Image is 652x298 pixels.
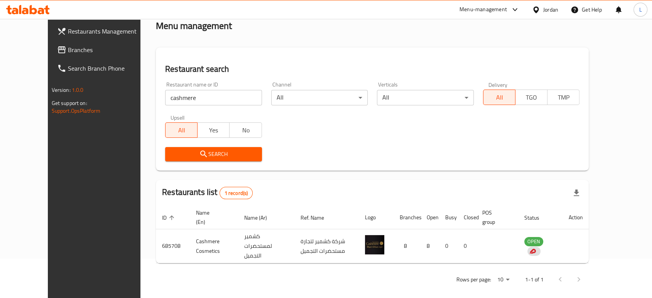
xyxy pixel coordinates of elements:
[525,275,543,284] p: 1-1 of 1
[377,90,474,105] div: All
[562,206,589,229] th: Action
[421,206,439,229] th: Open
[220,187,253,199] div: Total records count
[196,208,229,227] span: Name (En)
[458,206,476,229] th: Closed
[524,237,543,246] span: OPEN
[162,186,253,199] h2: Restaurants list
[51,22,157,41] a: Restaurants Management
[197,122,230,138] button: Yes
[72,85,84,95] span: 1.0.0
[190,229,238,263] td: Cashmere Cosmetics
[567,184,586,202] div: Export file
[543,5,558,14] div: Jordan
[51,41,157,59] a: Branches
[527,247,541,256] div: Indicates that the vendor menu management has been moved to DH Catalog service
[51,59,157,78] a: Search Branch Phone
[519,92,544,103] span: TGO
[271,90,368,105] div: All
[238,229,294,263] td: كشمير لمستحضرات التجميل
[458,229,476,263] td: 0
[201,125,226,136] span: Yes
[394,229,421,263] td: 8
[456,275,491,284] p: Rows per page:
[165,90,262,105] input: Search for restaurant name or ID..
[365,235,384,254] img: Cashmere Cosmetics
[171,149,256,159] span: Search
[439,229,458,263] td: 0
[171,115,185,120] label: Upsell
[244,213,277,222] span: Name (Ar)
[524,213,549,222] span: Status
[165,147,262,161] button: Search
[165,122,198,138] button: All
[162,213,177,222] span: ID
[482,208,509,227] span: POS group
[459,5,507,14] div: Menu-management
[486,92,512,103] span: All
[639,5,642,14] span: L
[52,98,87,108] span: Get support on:
[529,248,536,255] img: delivery hero logo
[68,45,150,54] span: Branches
[359,206,394,229] th: Logo
[300,213,334,222] span: Ref. Name
[494,274,512,286] div: Rows per page:
[483,90,515,105] button: All
[156,206,589,263] table: enhanced table
[229,122,262,138] button: No
[156,229,190,263] td: 685708
[294,229,358,263] td: شركة كشمير لتجارة مستحضرات التجميل
[156,20,232,32] h2: Menu management
[551,92,576,103] span: TMP
[52,106,101,116] a: Support.OpsPlatform
[169,125,194,136] span: All
[165,63,579,75] h2: Restaurant search
[68,64,150,73] span: Search Branch Phone
[421,229,439,263] td: 8
[439,206,458,229] th: Busy
[220,190,253,197] span: 1 record(s)
[52,85,71,95] span: Version:
[68,27,150,36] span: Restaurants Management
[233,125,258,136] span: No
[515,90,547,105] button: TGO
[488,82,508,87] label: Delivery
[547,90,579,105] button: TMP
[394,206,421,229] th: Branches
